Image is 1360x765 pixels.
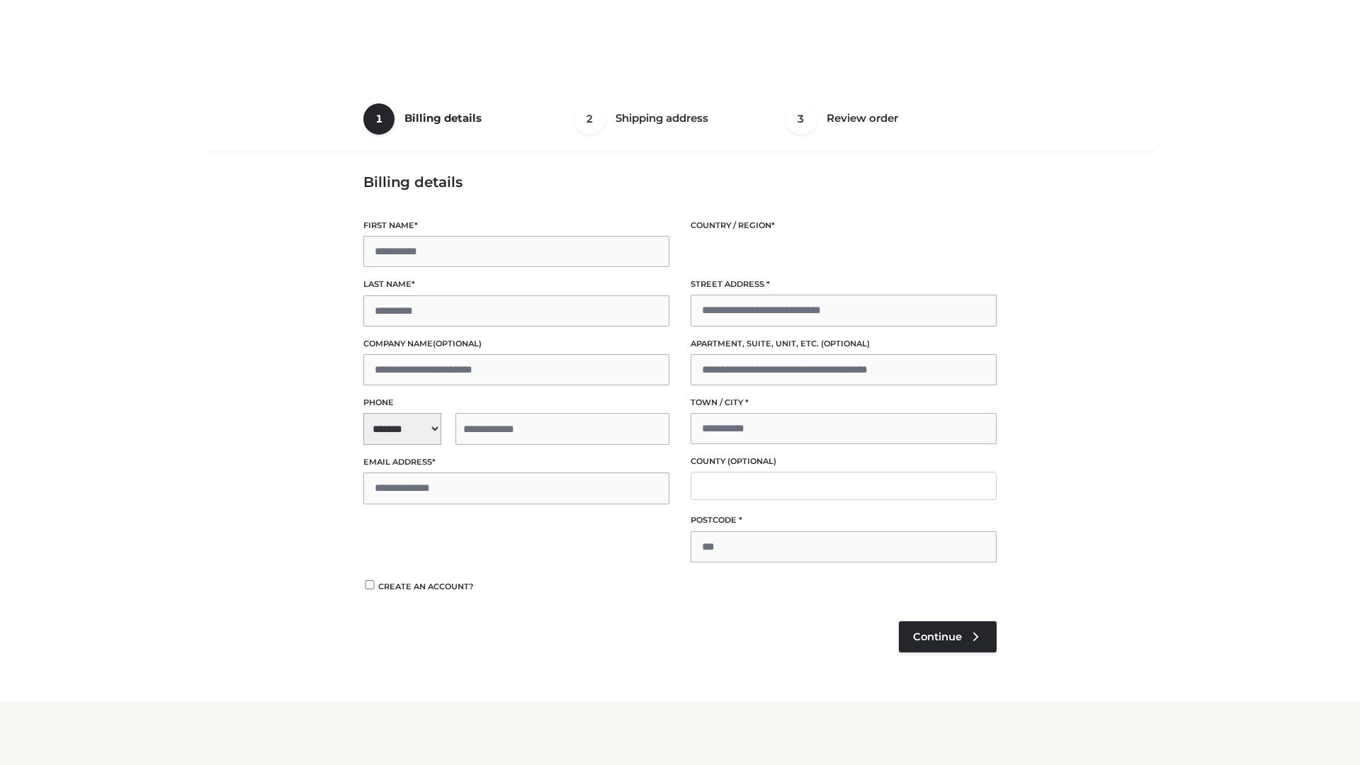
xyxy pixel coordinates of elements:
[691,514,997,527] label: Postcode
[363,278,669,291] label: Last name
[363,455,669,469] label: Email address
[691,278,997,291] label: Street address
[899,621,997,652] a: Continue
[691,337,997,351] label: Apartment, suite, unit, etc.
[691,396,997,409] label: Town / City
[433,339,482,348] span: (optional)
[691,455,997,468] label: County
[913,630,962,643] span: Continue
[378,582,474,591] span: Create an account?
[363,174,997,191] h3: Billing details
[821,339,870,348] span: (optional)
[363,219,669,232] label: First name
[363,396,669,409] label: Phone
[363,337,669,351] label: Company name
[727,456,776,466] span: (optional)
[691,219,997,232] label: Country / Region
[363,580,376,589] input: Create an account?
